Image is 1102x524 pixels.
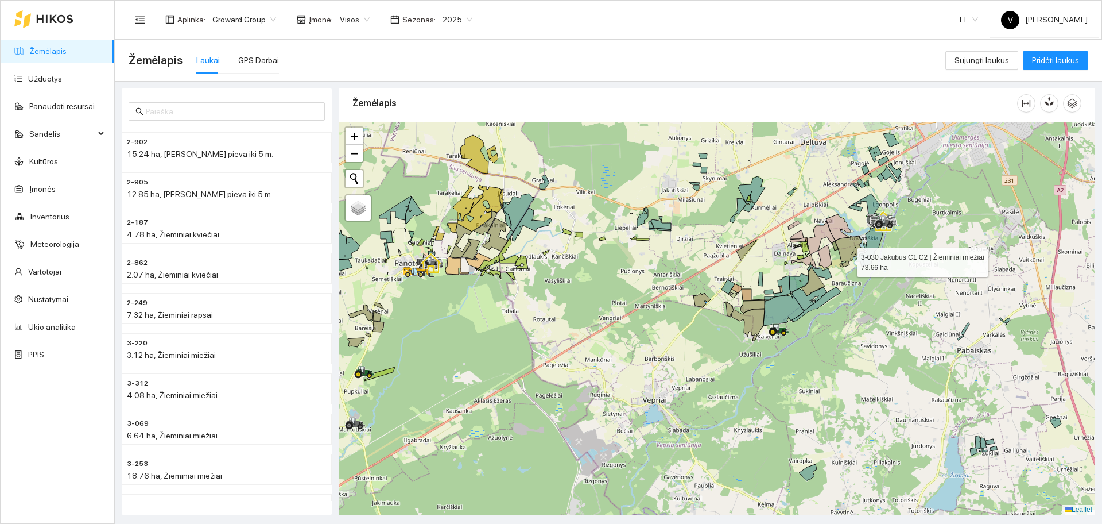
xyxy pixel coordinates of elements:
span: 2-902 [127,137,148,148]
a: Įmonės [29,184,56,194]
a: Sujungti laukus [945,56,1018,65]
span: column-width [1018,99,1035,108]
span: Visos [340,11,370,28]
a: Užduotys [28,74,62,83]
span: menu-fold [135,14,145,25]
a: Žemėlapis [29,47,67,56]
span: 6.64 ha, Žieminiai miežiai [127,431,218,440]
div: GPS Darbai [238,54,279,67]
span: 3.12 ha, Žieminiai miežiai [127,350,216,360]
span: Pridėti laukus [1032,54,1079,67]
span: Sandėlis [29,122,95,145]
span: + [351,129,358,143]
button: Sujungti laukus [945,51,1018,70]
span: [PERSON_NAME] [1001,15,1088,24]
span: calendar [390,15,399,24]
a: PPIS [28,350,44,359]
a: Vartotojai [28,267,61,276]
span: 2-862 [127,257,148,268]
span: 7.32 ha, Žieminiai rapsai [127,310,213,319]
span: Įmonė : [309,13,333,26]
span: 18.76 ha, Žieminiai miežiai [127,471,222,480]
span: Aplinka : [177,13,205,26]
button: Initiate a new search [346,170,363,187]
span: 3-312 [127,378,148,389]
span: V [1008,11,1013,29]
span: 3-253 [127,458,148,469]
a: Pridėti laukus [1023,56,1088,65]
a: Inventorius [30,212,69,221]
div: Laukai [196,54,220,67]
span: 2-249 [127,298,148,309]
span: Groward Group [212,11,276,28]
span: shop [297,15,306,24]
span: 2-187 [127,217,148,228]
span: − [351,146,358,160]
span: LT [960,11,978,28]
a: Nustatymai [28,295,68,304]
span: 15.24 ha, [PERSON_NAME] pieva iki 5 m. [127,149,273,159]
span: 12.85 ha, [PERSON_NAME] pieva iki 5 m. [127,190,273,199]
input: Paieška [146,105,318,118]
span: 4.08 ha, Žieminiai miežiai [127,391,218,400]
span: search [135,107,143,115]
a: Panaudoti resursai [29,102,95,111]
a: Ūkio analitika [28,322,76,332]
span: 4.78 ha, Žieminiai kviečiai [127,230,219,239]
span: 2-906 [127,499,148,510]
span: 2-905 [127,177,148,188]
a: Leaflet [1065,506,1092,514]
button: Pridėti laukus [1023,51,1088,70]
div: Žemėlapis [352,87,1017,120]
a: Layers [346,195,371,221]
span: 2.07 ha, Žieminiai kviečiai [127,270,218,279]
span: layout [165,15,174,24]
span: Sujungti laukus [954,54,1009,67]
span: Sezonas : [402,13,436,26]
a: Meteorologija [30,240,79,249]
a: Zoom in [346,128,363,145]
a: Kultūros [29,157,58,166]
span: 2025 [443,11,472,28]
button: column-width [1017,94,1035,113]
span: 3-069 [127,418,149,429]
span: Žemėlapis [129,51,183,70]
a: Zoom out [346,145,363,162]
span: 3-220 [127,338,148,349]
button: menu-fold [129,8,152,31]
